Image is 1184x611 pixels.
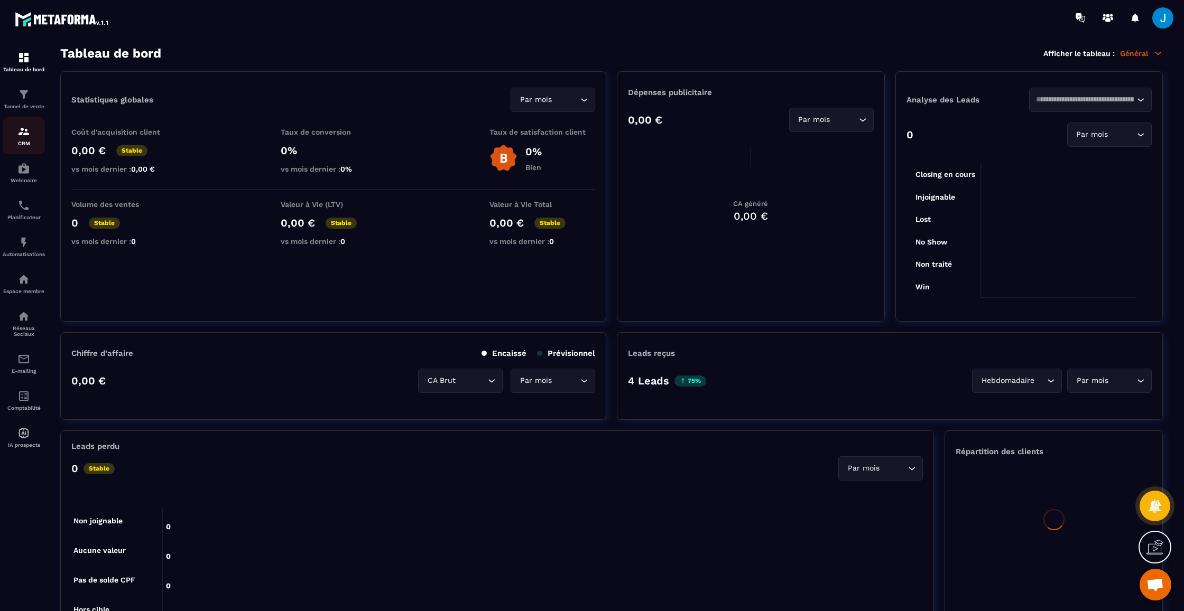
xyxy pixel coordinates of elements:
p: Encaissé [482,349,526,358]
p: Dépenses publicitaire [628,88,873,97]
a: Ouvrir le chat [1140,569,1171,600]
p: Leads perdu [71,441,119,451]
div: Search for option [1067,369,1152,393]
span: Par mois [1074,129,1111,140]
p: 0,00 € [71,374,106,387]
p: Coût d'acquisition client [71,128,177,136]
p: Stable [326,218,357,229]
span: Par mois [1074,375,1111,387]
span: Hebdomadaire [979,375,1037,387]
a: emailemailE-mailing [3,345,45,382]
p: vs mois dernier : [71,165,177,173]
span: 0 [340,237,345,246]
a: formationformationTunnel de vente [3,80,45,117]
span: 0% [340,165,352,173]
tspan: Injoignable [915,193,955,202]
tspan: No Show [915,238,948,246]
span: 0 [131,237,136,246]
p: Leads reçus [628,349,675,358]
a: schedulerschedulerPlanificateur [3,191,45,228]
p: Analyse des Leads [906,95,1029,105]
div: Search for option [511,369,595,393]
a: automationsautomationsWebinaire [3,154,45,191]
div: Search for option [1067,123,1152,147]
img: automations [17,162,30,175]
p: Réseaux Sociaux [3,325,45,337]
p: Valeur à Vie (LTV) [281,200,386,209]
p: 0,00 € [71,144,106,157]
div: Search for option [418,369,503,393]
p: 0 [71,217,78,229]
span: Par mois [517,375,554,387]
p: vs mois dernier : [489,237,595,246]
tspan: Non joignable [73,516,123,525]
input: Search for option [458,375,485,387]
p: Stable [89,218,120,229]
p: IA prospects [3,442,45,448]
p: Volume des ventes [71,200,177,209]
tspan: Win [915,283,930,291]
a: formationformationTableau de bord [3,43,45,80]
p: Stable [116,145,147,156]
tspan: Closing en cours [915,170,975,179]
p: Espace membre [3,288,45,294]
div: Search for option [789,108,874,132]
p: Afficher le tableau : [1043,49,1115,58]
p: 0,00 € [489,217,524,229]
p: Stable [534,218,566,229]
p: Taux de conversion [281,128,386,136]
img: formation [17,125,30,138]
p: Stable [84,463,115,474]
h3: Tableau de bord [60,46,161,61]
img: scheduler [17,199,30,212]
p: 0,00 € [281,217,315,229]
span: CA Brut [425,375,458,387]
a: accountantaccountantComptabilité [3,382,45,419]
p: vs mois dernier : [281,237,386,246]
input: Search for option [1111,375,1134,387]
div: Search for option [972,369,1062,393]
input: Search for option [1036,94,1134,106]
p: Taux de satisfaction client [489,128,595,136]
span: Par mois [845,463,882,474]
a: automationsautomationsEspace membre [3,265,45,302]
img: b-badge-o.b3b20ee6.svg [489,144,517,172]
p: Prévisionnel [537,349,595,358]
p: 0,00 € [628,114,662,126]
p: 75% [674,375,706,387]
img: automations [17,236,30,249]
input: Search for option [1037,375,1044,387]
a: social-networksocial-networkRéseaux Sociaux [3,302,45,345]
p: vs mois dernier : [281,165,386,173]
span: 0,00 € [131,165,155,173]
p: Webinaire [3,177,45,183]
img: automations [17,427,30,439]
img: formation [17,88,30,101]
input: Search for option [1111,129,1134,140]
img: formation [17,51,30,64]
p: CRM [3,140,45,146]
span: 0 [549,237,554,246]
p: E-mailing [3,368,45,374]
input: Search for option [554,94,578,106]
p: Général [1120,49,1163,58]
p: Planificateur [3,214,45,220]
input: Search for option [554,375,578,387]
p: Répartition des clients [956,447,1152,456]
p: Chiffre d’affaire [71,349,133,358]
div: Search for option [838,456,923,481]
p: Automatisations [3,251,45,257]
span: Par mois [796,114,832,126]
span: Par mois [517,94,554,106]
p: 4 Leads [628,374,669,387]
p: 0 [906,128,913,141]
p: Bien [525,163,542,172]
img: logo [15,10,110,29]
p: Valeur à Vie Total [489,200,595,209]
img: social-network [17,310,30,323]
p: Tableau de bord [3,67,45,72]
tspan: Lost [915,215,931,223]
img: email [17,353,30,365]
tspan: Non traité [915,260,952,268]
a: automationsautomationsAutomatisations [3,228,45,265]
